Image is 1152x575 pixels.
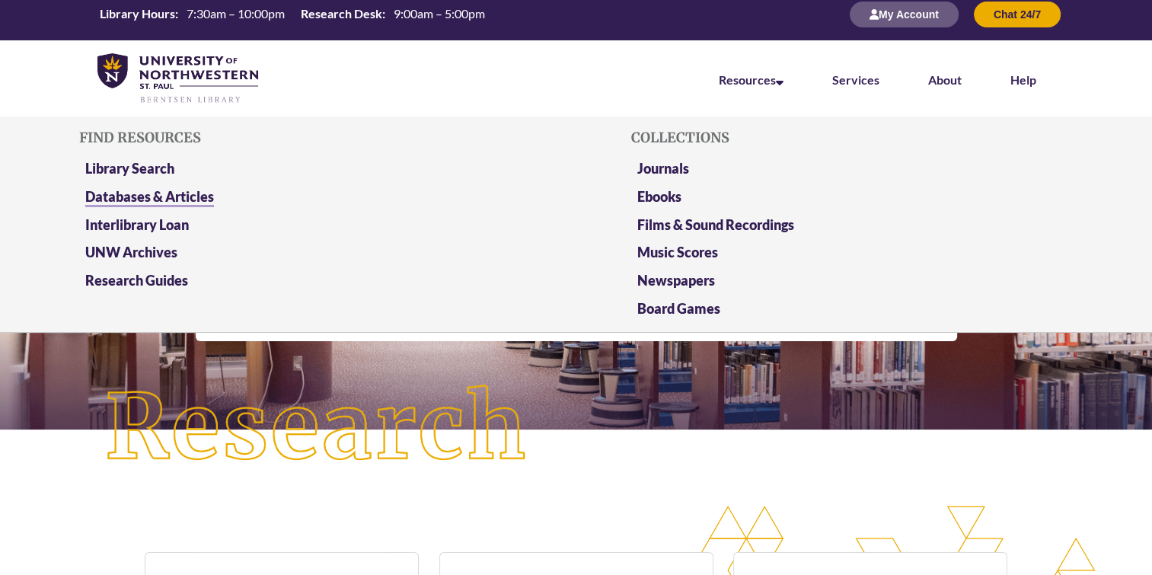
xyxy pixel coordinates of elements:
a: Films & Sound Recordings [637,216,794,233]
h5: Collections [631,130,1073,145]
span: 7:30am – 10:00pm [187,6,285,21]
a: About [928,72,962,87]
a: Board Games [637,300,720,317]
button: Chat 24/7 [974,2,1061,27]
a: My Account [850,8,959,21]
table: Hours Today [94,5,491,22]
img: UNWSP Library Logo [97,53,258,104]
a: UNW Archives [85,244,177,260]
a: Newspapers [637,272,715,289]
a: Interlibrary Loan [85,216,189,233]
a: Library Search [85,160,174,177]
a: Research Guides [85,272,188,289]
a: Chat 24/7 [974,8,1061,21]
button: My Account [850,2,959,27]
a: Hours Today [94,5,491,24]
h5: Find Resources [79,130,521,145]
a: Ebooks [637,188,681,205]
img: Research [58,338,576,519]
a: Music Scores [637,244,718,260]
a: Services [832,72,879,87]
a: Databases & Articles [85,188,214,207]
a: Journals [637,160,689,177]
a: Resources [719,72,783,87]
span: 9:00am – 5:00pm [394,6,485,21]
a: Help [1010,72,1036,87]
th: Research Desk: [295,5,388,22]
th: Library Hours: [94,5,180,22]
